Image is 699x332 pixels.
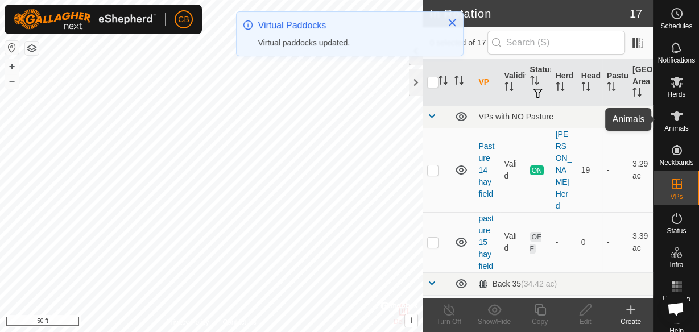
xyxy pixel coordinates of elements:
[478,297,494,330] a: Pasture 1
[602,59,628,106] th: Pasture
[526,59,551,106] th: Status
[667,91,685,98] span: Herds
[222,317,256,327] a: Contact Us
[630,5,642,22] span: 17
[5,41,19,55] button: Reset Map
[628,295,653,331] td: 8.25 ac
[454,77,464,86] p-sorticon: Activate to sort
[608,317,653,327] div: Create
[521,279,557,288] span: (34.42 ac)
[530,77,539,86] p-sorticon: Activate to sort
[439,77,448,86] p-sorticon: Activate to sort
[530,165,544,175] span: ON
[664,125,689,132] span: Animals
[628,59,653,106] th: [GEOGRAPHIC_DATA] Area
[429,7,629,20] h2: In Rotation
[474,59,499,106] th: VP
[581,84,590,93] p-sorticon: Activate to sort
[577,295,602,331] td: 0
[478,279,557,289] div: Back 35
[178,14,189,26] span: CB
[530,232,541,254] span: OFF
[663,296,690,302] span: Heatmap
[628,212,653,272] td: 3.39 ac
[562,317,608,327] div: Edit
[258,19,436,32] div: Virtual Paddocks
[500,295,526,331] td: Valid
[556,236,572,248] div: -
[5,74,19,88] button: –
[556,128,572,212] div: [PERSON_NAME] Herd
[500,212,526,272] td: Valid
[607,84,616,93] p-sorticon: Activate to sort
[500,128,526,212] td: Valid
[658,57,695,64] span: Notifications
[167,317,209,327] a: Privacy Policy
[602,212,628,272] td: -
[667,227,686,234] span: Status
[504,84,514,93] p-sorticon: Activate to sort
[556,84,565,93] p-sorticon: Activate to sort
[405,314,417,327] button: i
[5,60,19,73] button: +
[602,128,628,212] td: -
[577,128,602,212] td: 19
[632,89,642,98] p-sorticon: Activate to sort
[500,59,526,106] th: Validity
[25,42,39,55] button: Map Layers
[577,59,602,106] th: Head
[517,317,562,327] div: Copy
[670,193,683,200] span: VPs
[478,142,494,198] a: Pasture 14 hay field
[628,128,653,212] td: 3.29 ac
[444,15,460,31] button: Close
[426,317,471,327] div: Turn Off
[478,112,649,121] div: VPs with NO Pasture
[669,262,683,268] span: Infra
[410,316,412,325] span: i
[577,212,602,272] td: 0
[258,37,436,49] div: Virtual paddocks updated.
[487,31,625,55] input: Search (S)
[551,59,577,106] th: Herd
[14,9,156,30] img: Gallagher Logo
[660,23,692,30] span: Schedules
[471,317,517,327] div: Show/Hide
[659,159,693,166] span: Neckbands
[478,214,493,271] a: pasture 15 hay field
[660,293,691,324] div: Open chat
